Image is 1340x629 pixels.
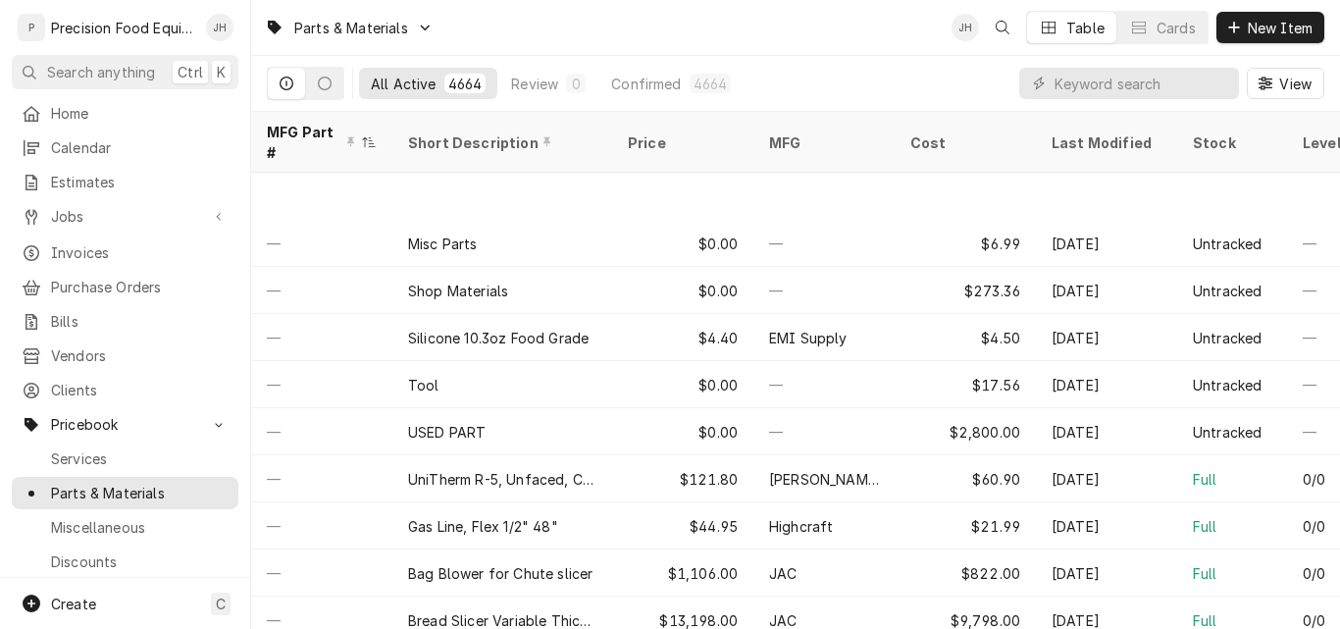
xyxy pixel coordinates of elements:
a: Services [12,443,238,475]
div: $0.00 [612,361,753,408]
span: Parts & Materials [294,18,408,38]
div: $1,106.00 [612,550,753,597]
span: Discounts [51,551,229,572]
span: Services [51,448,229,469]
a: Discounts [12,546,238,578]
div: JH [206,14,233,41]
div: 4664 [694,74,728,94]
div: MFG [769,132,875,153]
span: Ctrl [178,62,203,82]
div: Highcraft [769,516,833,537]
div: Stock [1193,132,1267,153]
div: Jason Hertel's Avatar [206,14,233,41]
span: Home [51,103,229,124]
div: [DATE] [1036,502,1177,550]
div: $6.99 [895,220,1036,267]
button: Open search [987,12,1018,43]
a: Home [12,97,238,130]
div: Full [1193,563,1217,584]
div: Misc Parts [408,234,478,254]
div: Gas Line, Flex 1/2" 48" [408,516,558,537]
div: Bag Blower for Chute slicer [408,563,593,584]
div: P [18,14,45,41]
a: Vendors [12,340,238,372]
div: — [753,220,895,267]
div: JH [952,14,979,41]
div: [PERSON_NAME] [769,469,879,490]
div: — [251,408,392,455]
div: [DATE] [1036,220,1177,267]
div: Untracked [1193,422,1262,443]
div: $4.40 [612,314,753,361]
div: Last Modified [1052,132,1158,153]
button: View [1247,68,1324,99]
div: $60.90 [895,455,1036,502]
div: Untracked [1193,328,1262,348]
div: — [251,550,392,597]
a: Parts & Materials [12,477,238,509]
div: Untracked [1193,234,1262,254]
div: [DATE] [1036,550,1177,597]
span: K [217,62,226,82]
div: 0/0 [1303,469,1325,490]
a: Calendar [12,131,238,164]
div: JAC [769,563,797,584]
div: Precision Food Equipment LLC [51,18,195,38]
span: Parts & Materials [51,483,229,503]
div: EMI Supply [769,328,848,348]
div: $273.36 [895,267,1036,314]
div: UniTherm R-5, Unfaced, Ceramic [408,469,596,490]
div: $4.50 [895,314,1036,361]
div: Jason Hertel's Avatar [952,14,979,41]
div: [DATE] [1036,267,1177,314]
div: Price [628,132,734,153]
a: Purchase Orders [12,271,238,303]
div: Full [1193,516,1217,537]
span: Create [51,596,96,612]
div: 0 [570,74,582,94]
div: $2,800.00 [895,408,1036,455]
div: — [251,361,392,408]
div: Cards [1157,18,1196,38]
div: [DATE] [1036,314,1177,361]
span: Calendar [51,137,229,158]
div: 0/0 [1303,516,1325,537]
div: [DATE] [1036,455,1177,502]
span: New Item [1244,18,1316,38]
div: Shop Materials [408,281,508,301]
a: Go to Jobs [12,200,238,233]
div: — [753,408,895,455]
div: [DATE] [1036,408,1177,455]
span: Search anything [47,62,155,82]
span: C [216,594,226,614]
a: Miscellaneous [12,511,238,544]
span: Purchase Orders [51,277,229,297]
div: Cost [910,132,1016,153]
div: 4664 [448,74,483,94]
a: Go to Parts & Materials [257,12,441,44]
div: Full [1193,469,1217,490]
div: $121.80 [612,455,753,502]
a: Clients [12,374,238,406]
div: $44.95 [612,502,753,550]
div: MFG Part # [267,122,357,163]
div: Untracked [1193,375,1262,395]
span: Miscellaneous [51,517,229,538]
div: — [251,314,392,361]
div: Short Description [408,132,593,153]
div: Table [1066,18,1105,38]
span: Bills [51,311,229,332]
a: Bills [12,305,238,338]
div: $0.00 [612,220,753,267]
div: — [251,455,392,502]
a: Go to Pricebook [12,408,238,441]
div: $21.99 [895,502,1036,550]
div: — [251,267,392,314]
span: Clients [51,380,229,400]
span: Vendors [51,345,229,366]
div: — [753,267,895,314]
div: 0/0 [1303,563,1325,584]
span: Invoices [51,242,229,263]
div: — [753,361,895,408]
div: All Active [371,74,437,94]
